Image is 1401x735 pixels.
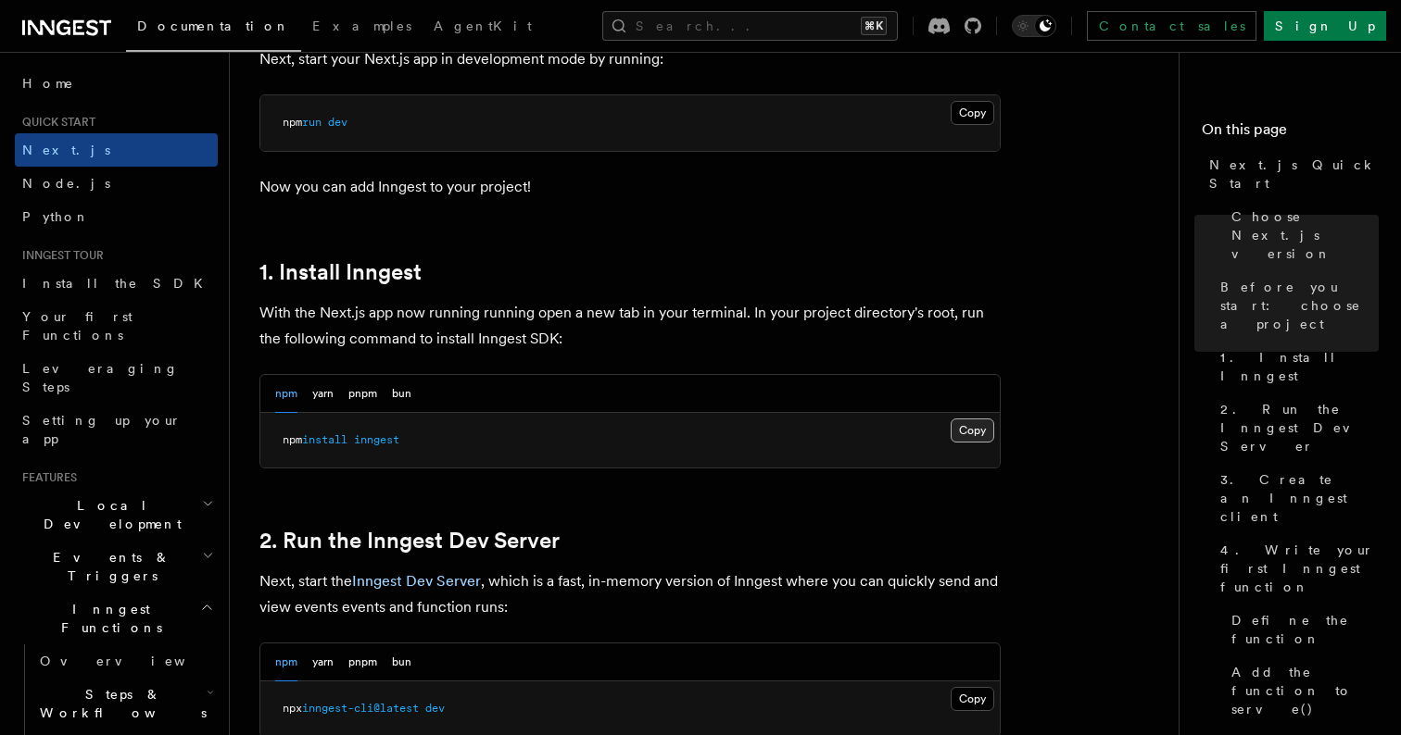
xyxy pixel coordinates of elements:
span: Documentation [137,19,290,33]
button: Search...⌘K [602,11,898,41]
span: Steps & Workflows [32,685,207,722]
span: inngest [354,433,399,446]
button: npm [275,643,297,681]
span: 2. Run the Inngest Dev Server [1220,400,1379,455]
span: npx [283,702,302,715]
button: Local Development [15,489,218,541]
button: Toggle dark mode [1012,15,1056,37]
button: Inngest Functions [15,592,218,644]
p: Now you can add Inngest to your project! [259,174,1001,200]
span: run [302,116,322,129]
button: Copy [951,687,994,711]
a: Define the function [1224,604,1379,655]
button: pnpm [348,643,377,681]
button: pnpm [348,375,377,413]
a: 2. Run the Inngest Dev Server [259,528,560,554]
a: Leveraging Steps [15,352,218,404]
button: Events & Triggers [15,541,218,592]
span: inngest-cli@latest [302,702,419,715]
span: Inngest tour [15,248,104,263]
span: npm [283,433,302,446]
span: Next.js Quick Start [1209,156,1379,193]
span: Quick start [15,115,95,130]
a: Your first Functions [15,300,218,352]
a: Home [15,67,218,100]
a: Overview [32,644,218,678]
span: Your first Functions [22,309,133,343]
span: install [302,433,347,446]
button: bun [392,375,411,413]
a: Install the SDK [15,267,218,300]
a: Python [15,200,218,233]
span: Choose Next.js version [1231,207,1379,263]
span: Node.js [22,176,110,191]
button: bun [392,643,411,681]
a: 3. Create an Inngest client [1213,463,1379,533]
span: Local Development [15,496,202,533]
button: Copy [951,101,994,125]
span: Features [15,470,77,485]
kbd: ⌘K [861,17,887,35]
button: yarn [312,375,334,413]
span: Next.js [22,143,110,157]
span: dev [328,116,347,129]
a: Add the function to serve() [1224,655,1379,726]
a: Inngest Dev Server [352,572,481,590]
a: Examples [301,6,423,50]
span: Python [22,209,90,224]
span: Overview [40,654,231,668]
span: Home [22,74,74,93]
span: Examples [312,19,411,33]
span: AgentKit [434,19,532,33]
button: npm [275,375,297,413]
a: 4. Write your first Inngest function [1213,533,1379,604]
span: Leveraging Steps [22,361,179,394]
h4: On this page [1202,118,1379,148]
a: 1. Install Inngest [259,259,422,285]
span: Before you start: choose a project [1220,278,1379,333]
span: Inngest Functions [15,600,200,637]
span: 1. Install Inngest [1220,348,1379,385]
a: Next.js Quick Start [1202,148,1379,200]
a: Before you start: choose a project [1213,270,1379,341]
a: Node.js [15,167,218,200]
button: Copy [951,418,994,442]
a: Choose Next.js version [1224,200,1379,270]
a: Next.js [15,133,218,167]
a: Setting up your app [15,404,218,455]
p: Next, start your Next.js app in development mode by running: [259,46,1001,72]
span: Install the SDK [22,276,214,291]
span: dev [425,702,445,715]
a: AgentKit [423,6,543,50]
span: 4. Write your first Inngest function [1220,541,1379,596]
span: 3. Create an Inngest client [1220,470,1379,526]
span: Add the function to serve() [1231,663,1379,718]
span: Define the function [1231,611,1379,648]
a: Documentation [126,6,301,52]
p: With the Next.js app now running running open a new tab in your terminal. In your project directo... [259,300,1001,352]
span: Setting up your app [22,413,182,446]
p: Next, start the , which is a fast, in-memory version of Inngest where you can quickly send and vi... [259,568,1001,620]
button: Steps & Workflows [32,678,218,729]
a: 1. Install Inngest [1213,341,1379,392]
a: 2. Run the Inngest Dev Server [1213,392,1379,463]
a: Contact sales [1087,11,1256,41]
button: yarn [312,643,334,681]
span: Events & Triggers [15,548,202,585]
a: Sign Up [1264,11,1386,41]
span: npm [283,116,302,129]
